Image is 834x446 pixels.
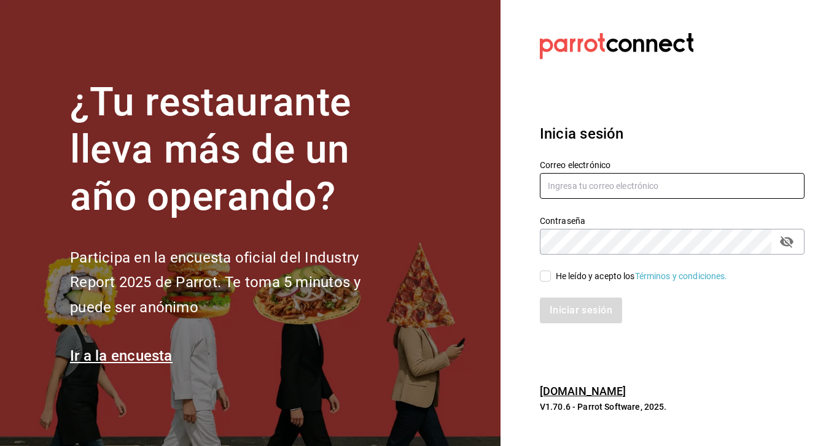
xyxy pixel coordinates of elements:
a: Términos y condiciones. [635,271,728,281]
a: [DOMAIN_NAME] [540,385,626,398]
button: passwordField [776,231,797,252]
p: V1.70.6 - Parrot Software, 2025. [540,401,805,413]
h1: ¿Tu restaurante lleva más de un año operando? [70,79,402,220]
div: He leído y acepto los [556,270,728,283]
label: Correo electrónico [540,161,805,169]
h2: Participa en la encuesta oficial del Industry Report 2025 de Parrot. Te toma 5 minutos y puede se... [70,245,402,320]
h3: Inicia sesión [540,123,805,145]
a: Ir a la encuesta [70,347,173,364]
label: Contraseña [540,217,805,225]
input: Ingresa tu correo electrónico [540,173,805,199]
